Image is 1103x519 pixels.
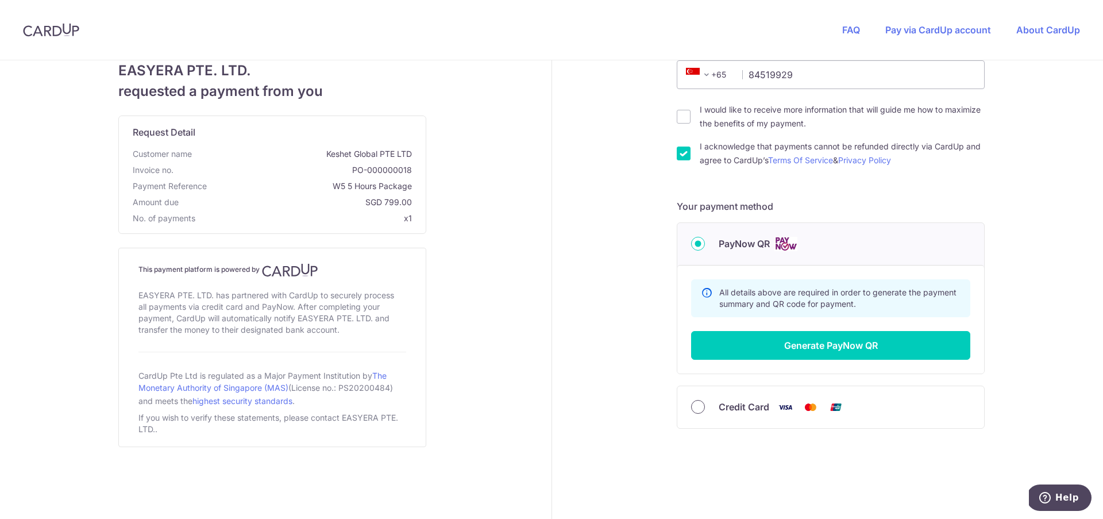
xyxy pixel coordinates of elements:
a: About CardUp [1016,24,1080,36]
span: Credit Card [719,400,769,414]
span: PayNow QR [719,237,770,251]
button: Generate PayNow QR [691,331,970,360]
h4: This payment platform is powered by [138,263,406,277]
span: SGD 799.00 [183,197,412,208]
span: Amount due [133,197,179,208]
div: CardUp Pte Ltd is regulated as a Major Payment Institution by (License no.: PS20200484) and meets... [138,366,406,410]
span: +65 [686,68,714,82]
div: If you wish to verify these statements, please contact EASYERA PTE. LTD.. [138,410,406,437]
img: Cards logo [774,237,797,251]
h5: Your payment method [677,199,985,213]
img: CardUp [262,263,318,277]
span: W5 5 Hours Package [211,180,412,192]
span: Keshet Global PTE LTD [196,148,412,160]
a: highest security standards [192,396,292,406]
span: No. of payments [133,213,195,224]
a: Pay via CardUp account [885,24,991,36]
a: Privacy Policy [838,155,891,165]
span: x1 [404,213,412,223]
img: Visa [774,400,797,414]
span: PO-000000018 [178,164,412,176]
a: FAQ [842,24,860,36]
div: PayNow QR Cards logo [691,237,970,251]
span: translation missing: en.payment_reference [133,181,207,191]
span: translation missing: en.request_detail [133,126,195,138]
iframe: Opens a widget where you can find more information [1029,485,1092,513]
img: Mastercard [799,400,822,414]
img: Union Pay [824,400,847,414]
img: CardUp [23,23,79,37]
span: All details above are required in order to generate the payment summary and QR code for payment. [719,287,957,309]
span: Invoice no. [133,164,173,176]
span: Customer name [133,148,192,160]
label: I would like to receive more information that will guide me how to maximize the benefits of my pa... [700,103,985,130]
div: EASYERA PTE. LTD. has partnered with CardUp to securely process all payments via credit card and ... [138,287,406,338]
span: EASYERA PTE. LTD. [118,60,426,81]
div: Credit Card Visa Mastercard Union Pay [691,400,970,414]
span: +65 [682,68,734,82]
span: requested a payment from you [118,81,426,102]
a: Terms Of Service [768,155,833,165]
label: I acknowledge that payments cannot be refunded directly via CardUp and agree to CardUp’s & [700,140,985,167]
